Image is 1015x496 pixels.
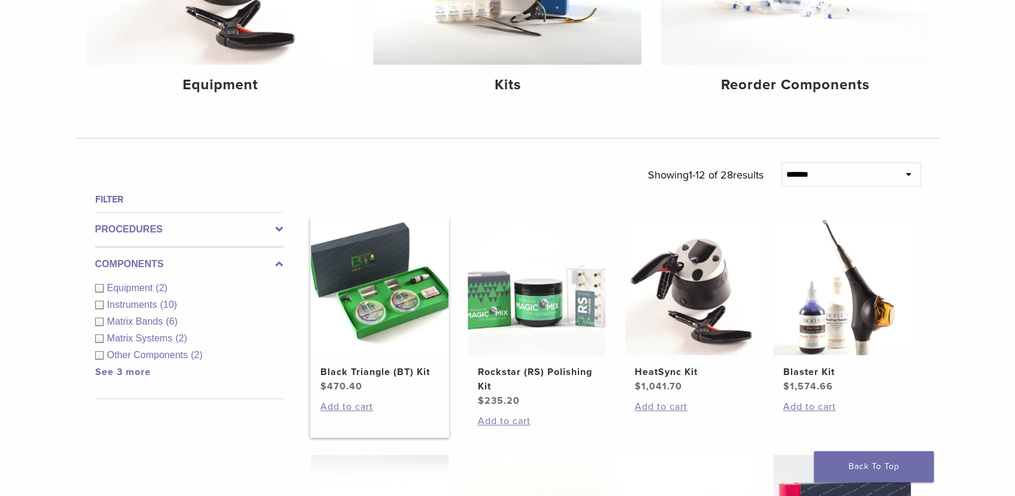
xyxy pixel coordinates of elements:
h2: Rockstar (RS) Polishing Kit [477,365,596,394]
span: $ [477,395,484,407]
span: (2) [156,283,168,293]
a: Add to cart: “Rockstar (RS) Polishing Kit” [477,414,596,428]
span: $ [320,380,327,392]
span: Matrix Bands [107,316,166,326]
h2: HeatSync Kit [635,365,753,379]
span: Matrix Systems [107,333,175,343]
label: Procedures [95,222,283,237]
a: Black Triangle (BT) KitBlack Triangle (BT) Kit $470.40 [310,217,450,394]
bdi: 235.20 [477,395,519,407]
span: Instruments [107,300,160,310]
span: Equipment [107,283,156,293]
span: (6) [166,316,178,326]
h2: Blaster Kit [783,365,901,379]
h4: Equipment [96,74,345,96]
a: Add to cart: “HeatSync Kit” [635,400,753,414]
h4: Reorder Components [670,74,919,96]
img: HeatSync Kit [625,217,763,355]
span: (2) [191,350,203,360]
a: See 3 more [95,366,151,378]
a: Blaster KitBlaster Kit $1,574.66 [772,217,912,394]
a: Rockstar (RS) Polishing KitRockstar (RS) Polishing Kit $235.20 [467,217,607,408]
span: 1-12 of 28 [689,168,733,182]
span: $ [635,380,641,392]
h4: Kits [383,74,632,96]
img: Black Triangle (BT) Kit [311,217,449,355]
label: Components [95,257,283,271]
h2: Black Triangle (BT) Kit [320,365,439,379]
p: Showing results [648,162,763,187]
span: Other Components [107,350,191,360]
span: (2) [175,333,187,343]
a: Add to cart: “Blaster Kit” [783,400,901,414]
span: (10) [160,300,177,310]
h4: Filter [95,192,283,207]
a: Back To Top [814,451,934,482]
img: Blaster Kit [773,217,911,355]
a: HeatSync KitHeatSync Kit $1,041.70 [625,217,764,394]
bdi: 470.40 [320,380,362,392]
a: Add to cart: “Black Triangle (BT) Kit” [320,400,439,414]
img: Rockstar (RS) Polishing Kit [468,217,605,355]
bdi: 1,574.66 [783,380,832,392]
bdi: 1,041.70 [635,380,682,392]
span: $ [783,380,789,392]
